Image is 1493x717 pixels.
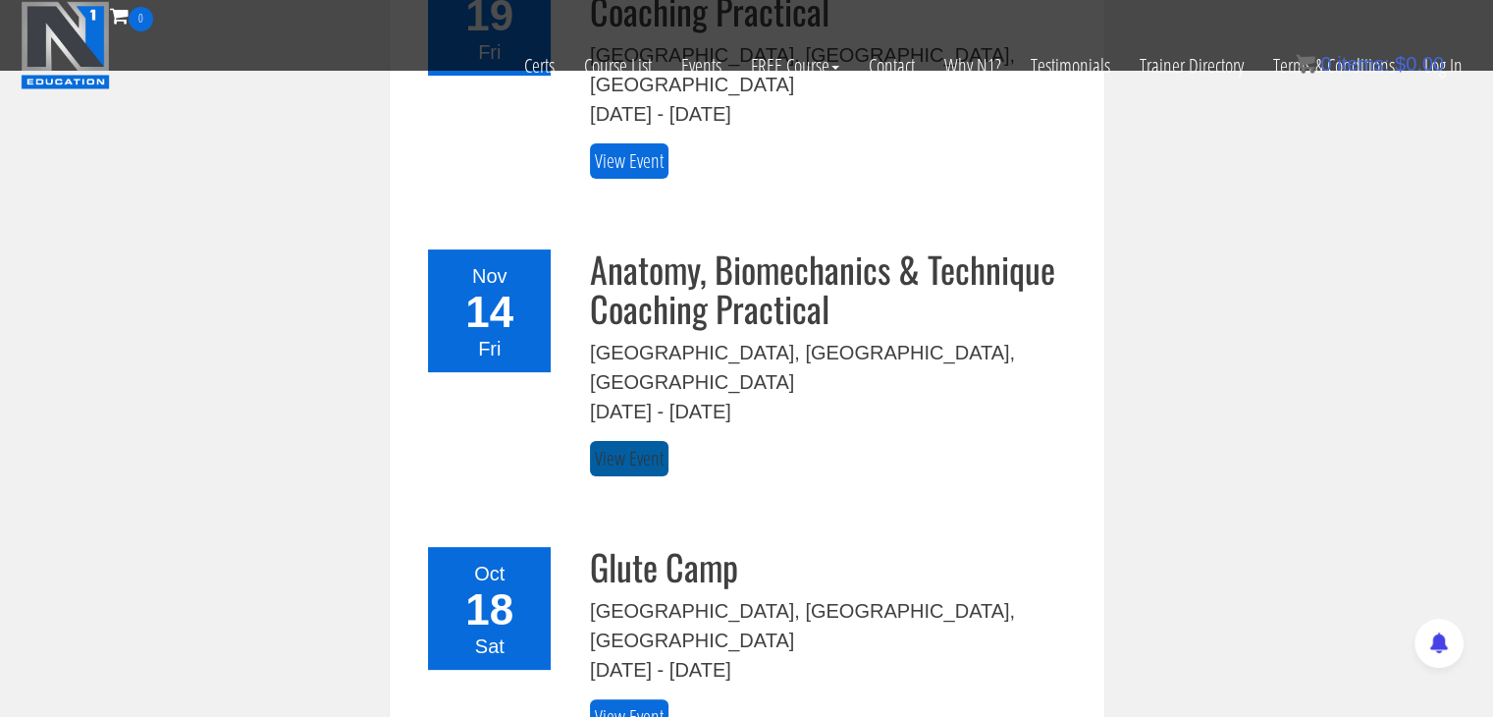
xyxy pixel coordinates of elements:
a: View Event [590,441,668,477]
a: 0 items: $0.00 [1296,53,1444,75]
a: Log In [1410,31,1477,100]
span: $ [1395,53,1406,75]
div: Oct [440,559,539,588]
div: [DATE] - [DATE] [590,99,1075,129]
div: Nov [440,261,539,291]
a: View Event [590,143,668,180]
h3: Glute Camp [590,547,1075,586]
h3: Anatomy, Biomechanics & Technique Coaching Practical [590,249,1075,327]
a: Trainer Directory [1125,31,1258,100]
a: Testimonials [1016,31,1125,100]
bdi: 0.00 [1395,53,1444,75]
a: Contact [854,31,930,100]
img: icon11.png [1296,54,1315,74]
span: 0 [1320,53,1331,75]
div: [DATE] - [DATE] [590,655,1075,685]
div: Sat [440,632,539,661]
a: Events [667,31,736,100]
a: FREE Course [736,31,854,100]
a: Certs [509,31,569,100]
div: 18 [440,588,539,632]
div: [GEOGRAPHIC_DATA], [GEOGRAPHIC_DATA], [GEOGRAPHIC_DATA] [590,338,1075,397]
a: Course List [569,31,667,100]
a: Terms & Conditions [1258,31,1410,100]
img: n1-education [21,1,110,89]
div: 14 [440,291,539,334]
span: items: [1337,53,1389,75]
div: [GEOGRAPHIC_DATA], [GEOGRAPHIC_DATA], [GEOGRAPHIC_DATA] [590,596,1075,655]
div: [DATE] - [DATE] [590,397,1075,426]
span: 0 [129,7,153,31]
a: 0 [110,2,153,28]
a: Why N1? [930,31,1016,100]
div: Fri [440,334,539,363]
